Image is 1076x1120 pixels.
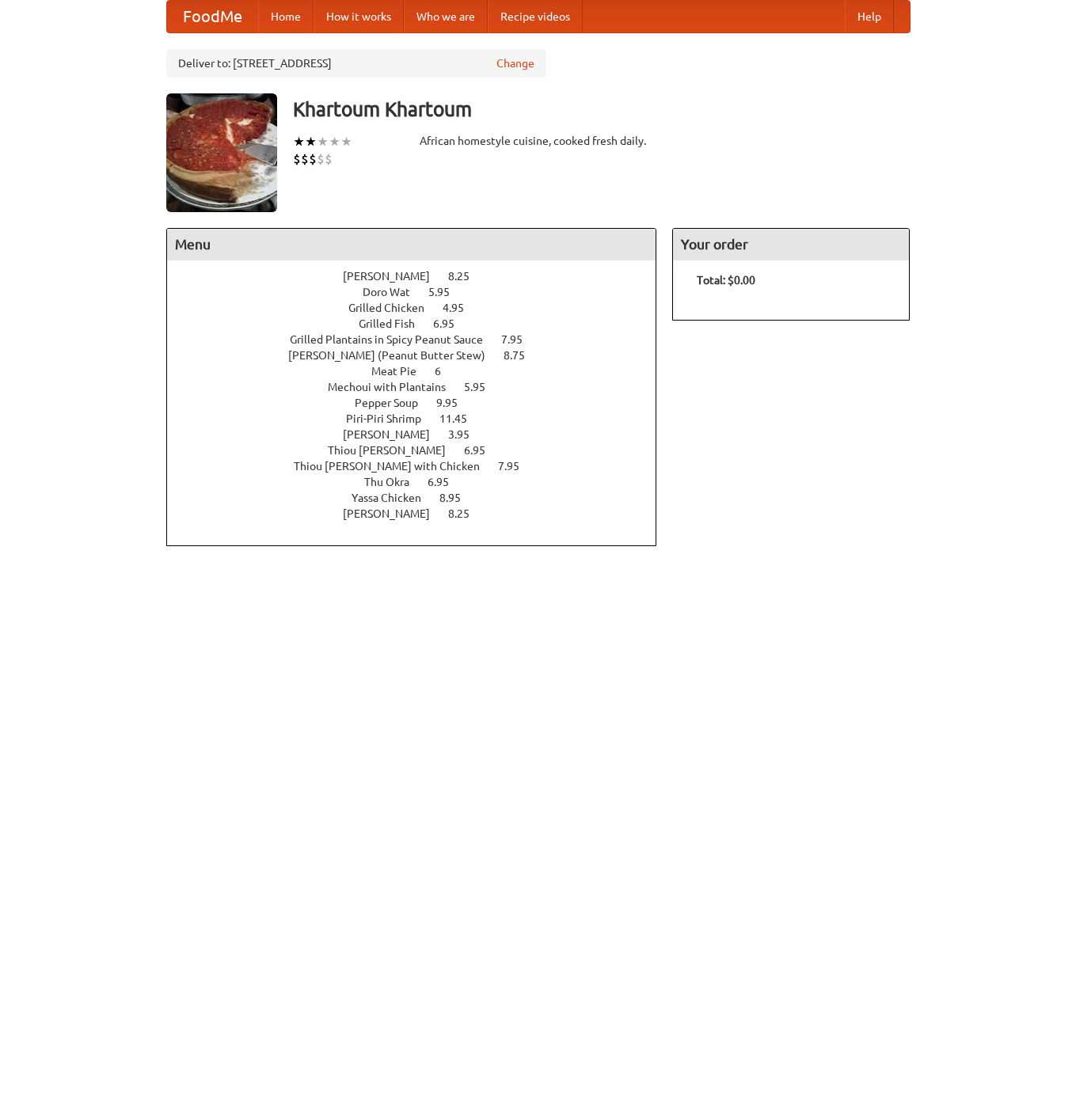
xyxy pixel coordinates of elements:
a: Grilled Fish 6.95 [359,317,484,330]
span: 5.95 [428,286,466,298]
h4: Your order [673,229,909,260]
a: Home [258,1,314,32]
span: 11.45 [439,412,483,425]
span: Grilled Fish [359,317,431,330]
span: 8.75 [504,349,541,362]
div: African homestyle cuisine, cooked fresh daily. [420,133,657,149]
a: Mechoui with Plantains 5.95 [328,381,515,393]
li: ★ [340,133,352,150]
span: 3.95 [448,428,485,441]
span: Yassa Chicken [352,492,437,504]
li: $ [309,150,317,168]
span: 8.95 [439,492,477,504]
span: 5.95 [464,381,501,393]
span: Pepper Soup [355,397,434,409]
span: 7.95 [498,460,535,473]
li: ★ [305,133,317,150]
a: FoodMe [167,1,258,32]
span: [PERSON_NAME] [343,428,446,441]
a: [PERSON_NAME] 3.95 [343,428,499,441]
a: Thiou [PERSON_NAME] with Chicken 7.95 [294,460,549,473]
a: Piri-Piri Shrimp 11.45 [346,412,496,425]
span: 6 [435,365,457,378]
img: angular.jpg [166,93,277,212]
li: $ [301,150,309,168]
b: Total: $0.00 [697,274,755,287]
a: [PERSON_NAME] 8.25 [343,507,499,520]
a: Change [496,55,534,71]
a: Thu Okra 6.95 [364,476,478,488]
span: 7.95 [501,333,538,346]
a: Yassa Chicken 8.95 [352,492,490,504]
a: Grilled Plantains in Spicy Peanut Sauce 7.95 [290,333,552,346]
h4: Menu [167,229,656,260]
a: Grilled Chicken 4.95 [348,302,493,314]
span: Grilled Plantains in Spicy Peanut Sauce [290,333,499,346]
li: $ [293,150,301,168]
span: Piri-Piri Shrimp [346,412,437,425]
span: [PERSON_NAME] (Peanut Butter Stew) [288,349,501,362]
a: Recipe videos [488,1,583,32]
li: $ [325,150,333,168]
li: ★ [329,133,340,150]
span: Meat Pie [371,365,432,378]
span: 4.95 [443,302,480,314]
h3: Khartoum Khartoum [293,93,911,125]
a: Doro Wat 5.95 [363,286,479,298]
span: Mechoui with Plantains [328,381,462,393]
li: ★ [293,133,305,150]
a: Meat Pie 6 [371,365,470,378]
span: 6.95 [433,317,470,330]
a: Pepper Soup 9.95 [355,397,487,409]
a: How it works [314,1,404,32]
a: Who we are [404,1,488,32]
span: 6.95 [428,476,465,488]
span: Thiou [PERSON_NAME] with Chicken [294,460,496,473]
span: 8.25 [448,270,485,283]
div: Deliver to: [STREET_ADDRESS] [166,49,546,78]
span: 8.25 [448,507,485,520]
span: Doro Wat [363,286,426,298]
a: Help [845,1,894,32]
span: Thiou [PERSON_NAME] [328,444,462,457]
li: ★ [317,133,329,150]
span: Thu Okra [364,476,425,488]
span: [PERSON_NAME] [343,270,446,283]
li: $ [317,150,325,168]
span: Grilled Chicken [348,302,440,314]
span: 9.95 [436,397,473,409]
span: [PERSON_NAME] [343,507,446,520]
a: [PERSON_NAME] 8.25 [343,270,499,283]
a: Thiou [PERSON_NAME] 6.95 [328,444,515,457]
a: [PERSON_NAME] (Peanut Butter Stew) 8.75 [288,349,554,362]
span: 6.95 [464,444,501,457]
